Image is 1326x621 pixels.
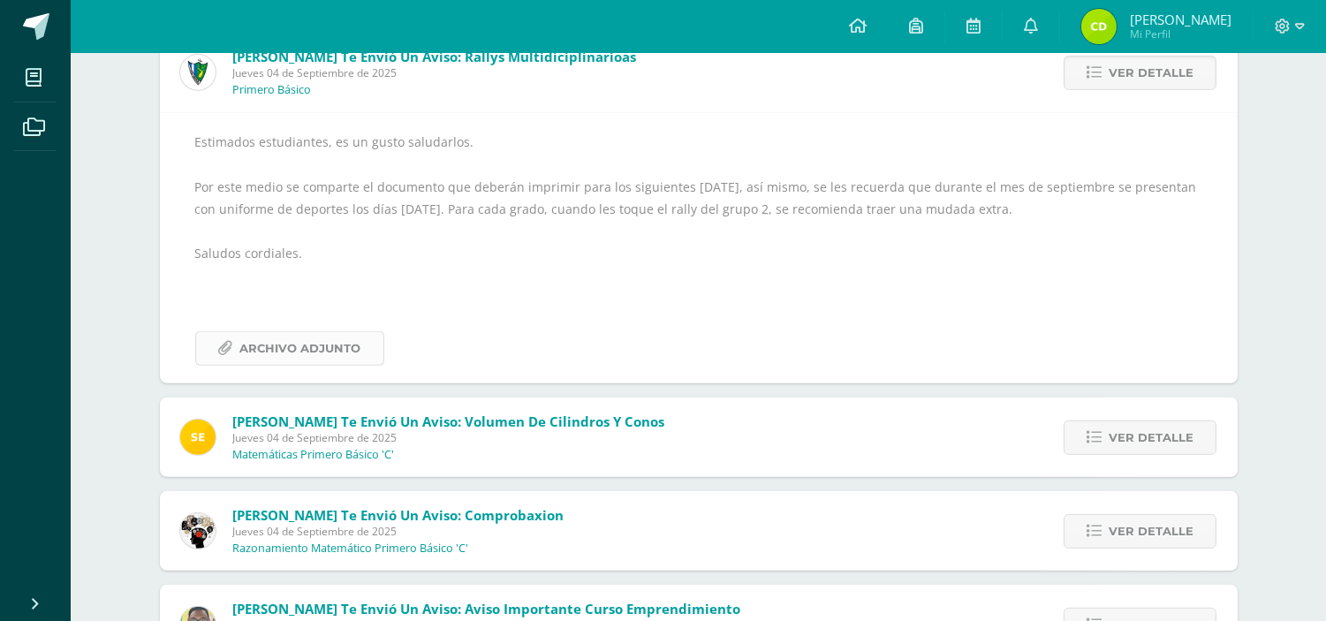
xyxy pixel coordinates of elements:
[232,65,636,80] span: Jueves 04 de Septiembre de 2025
[240,332,361,365] span: Archivo Adjunto
[232,541,468,556] p: Razonamiento Matemático Primero Básico 'C'
[232,83,311,97] p: Primero Básico
[1109,515,1193,548] span: Ver detalle
[232,48,636,65] span: [PERSON_NAME] te envió un aviso: Rallys multidiciplinarioas
[232,506,564,524] span: [PERSON_NAME] te envió un aviso: Comprobaxion
[1130,27,1231,42] span: Mi Perfil
[232,600,740,617] span: [PERSON_NAME] te envió un aviso: Aviso Importante Curso Emprendimiento
[232,448,394,462] p: Matemáticas Primero Básico 'C'
[232,413,664,430] span: [PERSON_NAME] te envió un aviso: Volumen de cilindros y conos
[1130,11,1231,28] span: [PERSON_NAME]
[195,331,384,366] a: Archivo Adjunto
[1109,421,1193,454] span: Ver detalle
[232,524,564,539] span: Jueves 04 de Septiembre de 2025
[180,55,216,90] img: 9f174a157161b4ddbe12118a61fed988.png
[1081,9,1117,44] img: d0c6f22d077d79b105329a2d9734bcdb.png
[195,131,1202,366] div: Estimados estudiantes, es un gusto saludarlos. Por este medio se comparte el documento que deberá...
[180,513,216,549] img: d172b984f1f79fc296de0e0b277dc562.png
[1109,57,1193,89] span: Ver detalle
[180,420,216,455] img: 03c2987289e60ca238394da5f82a525a.png
[232,430,664,445] span: Jueves 04 de Septiembre de 2025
